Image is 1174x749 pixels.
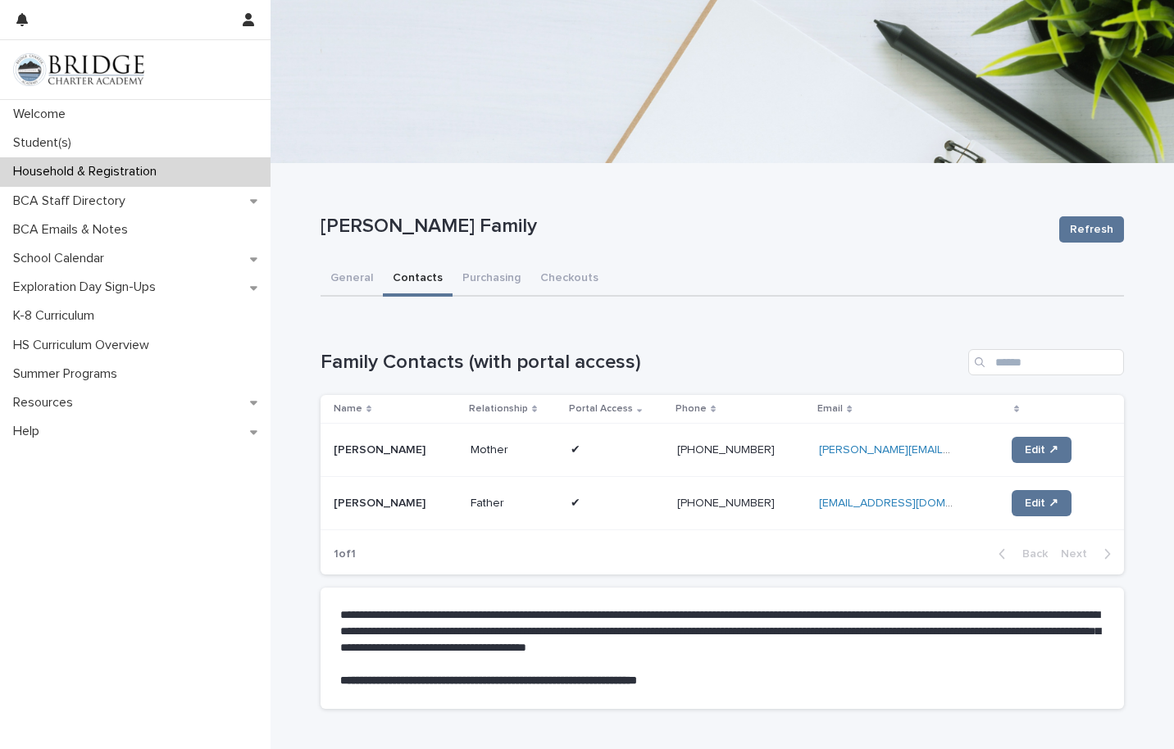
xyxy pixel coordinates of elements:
[7,424,52,439] p: Help
[1059,216,1124,243] button: Refresh
[7,222,141,238] p: BCA Emails & Notes
[469,400,528,418] p: Relationship
[7,395,86,411] p: Resources
[571,440,584,457] p: ✔
[383,262,453,297] button: Contacts
[530,262,608,297] button: Checkouts
[7,251,117,266] p: School Calendar
[321,477,1124,530] tr: [PERSON_NAME]Father✔✔ [PHONE_NUMBER] [EMAIL_ADDRESS][DOMAIN_NAME] Edit ↗
[7,279,169,295] p: Exploration Day Sign-Ups
[321,424,1124,477] tr: [PERSON_NAME]Mother✔✔ [PHONE_NUMBER] [PERSON_NAME][EMAIL_ADDRESS][PERSON_NAME][DOMAIN_NAME] Edit ↗
[334,400,362,418] p: Name
[1025,444,1058,456] span: Edit ↗
[7,193,139,209] p: BCA Staff Directory
[676,400,707,418] p: Phone
[7,308,107,324] p: K-8 Curriculum
[677,497,775,509] a: [PHONE_NUMBER]
[471,497,557,511] p: Father
[1012,437,1072,463] a: Edit ↗
[321,351,962,374] h1: Family Contacts (with portal access)
[1054,547,1124,561] button: Next
[1070,221,1113,238] span: Refresh
[1025,497,1058,509] span: Edit ↗
[321,534,369,574] p: 1 of 1
[321,262,383,297] button: General
[471,443,557,457] p: Mother
[7,366,130,382] p: Summer Programs
[334,497,457,511] p: [PERSON_NAME]
[7,135,84,151] p: Student(s)
[1012,490,1072,516] a: Edit ↗
[677,444,775,456] a: [PHONE_NUMBER]
[7,338,162,353] p: HS Curriculum Overview
[1061,548,1097,560] span: Next
[985,547,1054,561] button: Back
[968,349,1124,375] input: Search
[1012,548,1048,560] span: Back
[7,107,79,122] p: Welcome
[819,497,1004,509] a: [EMAIL_ADDRESS][DOMAIN_NAME]
[571,493,584,511] p: ✔
[13,53,144,86] img: V1C1m3IdTEidaUdm9Hs0
[569,400,633,418] p: Portal Access
[817,400,843,418] p: Email
[7,164,170,179] p: Household & Registration
[453,262,530,297] button: Purchasing
[321,215,1046,238] p: [PERSON_NAME] Family
[334,443,457,457] p: [PERSON_NAME]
